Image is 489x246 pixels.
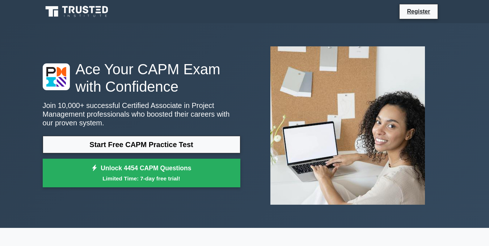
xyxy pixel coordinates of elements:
[43,101,240,127] p: Join 10,000+ successful Certified Associate in Project Management professionals who boosted their...
[402,7,434,16] a: Register
[52,174,231,183] small: Limited Time: 7-day free trial!
[43,136,240,153] a: Start Free CAPM Practice Test
[43,61,240,95] h1: Ace Your CAPM Exam with Confidence
[43,159,240,188] a: Unlock 4454 CAPM QuestionsLimited Time: 7-day free trial!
